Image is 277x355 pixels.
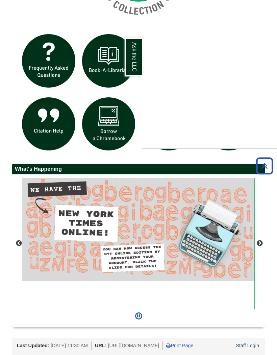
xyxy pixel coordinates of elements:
a: Staff Login [236,343,259,348]
span: [DATE] 11:30 AM [51,343,88,348]
button: Next [256,240,263,247]
i: Print Page [166,343,171,348]
a: Print Page [166,343,193,348]
img: Access the New York Times online edition. [22,178,254,281]
div: slideshow [19,31,258,157]
img: frequently asked questions [19,31,79,91]
h2: What's Happening [12,164,265,174]
img: book a study room icon links to book a study room web page [138,31,199,91]
img: Borrow a chromebook icon links to the borrow a chromebook web page [79,94,139,154]
a: Ask the LLC [125,38,142,76]
button: Previous [16,240,22,247]
span: [URL][DOMAIN_NAME] [108,343,159,348]
img: Book a Librarian icon links to book a librarian web page [79,31,139,91]
img: activate Library Card icon links to form to activate student ID into library card [138,94,199,154]
button: Pause [133,309,144,324]
img: citation help icon links to citation help guide page [19,94,79,154]
a: Back to Top [254,161,275,170]
iframe: Chat Widget [142,34,277,148]
img: Research Guides icon links to research guides web page [199,31,259,91]
span: Last Updated: [17,343,49,348]
div: Ask the LLC [142,34,277,149]
span: URL: [95,343,106,348]
div: This box contains rotating images [22,178,255,309]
